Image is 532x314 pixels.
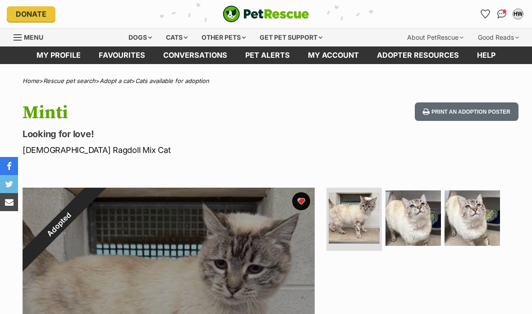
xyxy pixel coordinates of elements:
div: Get pet support [253,28,329,46]
p: Looking for love! [23,128,326,140]
div: Other pets [195,28,252,46]
img: chat-41dd97257d64d25036548639549fe6c8038ab92f7586957e7f3b1b290dea8141.svg [497,9,507,18]
a: Favourites [478,7,493,21]
img: logo-cat-932fe2b9b8326f06289b0f2fb663e598f794de774fb13d1741a6617ecf9a85b4.svg [223,5,309,23]
h1: Minti [23,102,326,123]
a: Favourites [90,46,154,64]
a: PetRescue [223,5,309,23]
a: My account [299,46,368,64]
button: My account [511,7,525,21]
button: Print an adoption poster [415,102,518,121]
a: Pet alerts [236,46,299,64]
a: Menu [14,28,50,45]
div: About PetRescue [401,28,470,46]
a: Rescue pet search [43,77,96,84]
div: HW [514,9,523,18]
ul: Account quick links [478,7,525,21]
a: Adopt a cat [100,77,131,84]
a: conversations [154,46,236,64]
a: My profile [28,46,90,64]
p: [DEMOGRAPHIC_DATA] Ragdoll Mix Cat [23,144,326,156]
div: Cats [160,28,194,46]
div: Dogs [122,28,158,46]
img: Photo of Minti [329,193,380,244]
a: Adopter resources [368,46,468,64]
a: Conversations [495,7,509,21]
div: Adopted [2,167,116,281]
img: Photo of Minti [445,190,500,246]
a: Home [23,77,39,84]
a: Cats available for adoption [135,77,209,84]
a: Donate [7,6,55,22]
span: Menu [24,33,43,41]
img: Photo of Minti [385,190,441,246]
div: Good Reads [472,28,525,46]
button: favourite [292,192,310,210]
a: Help [468,46,504,64]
